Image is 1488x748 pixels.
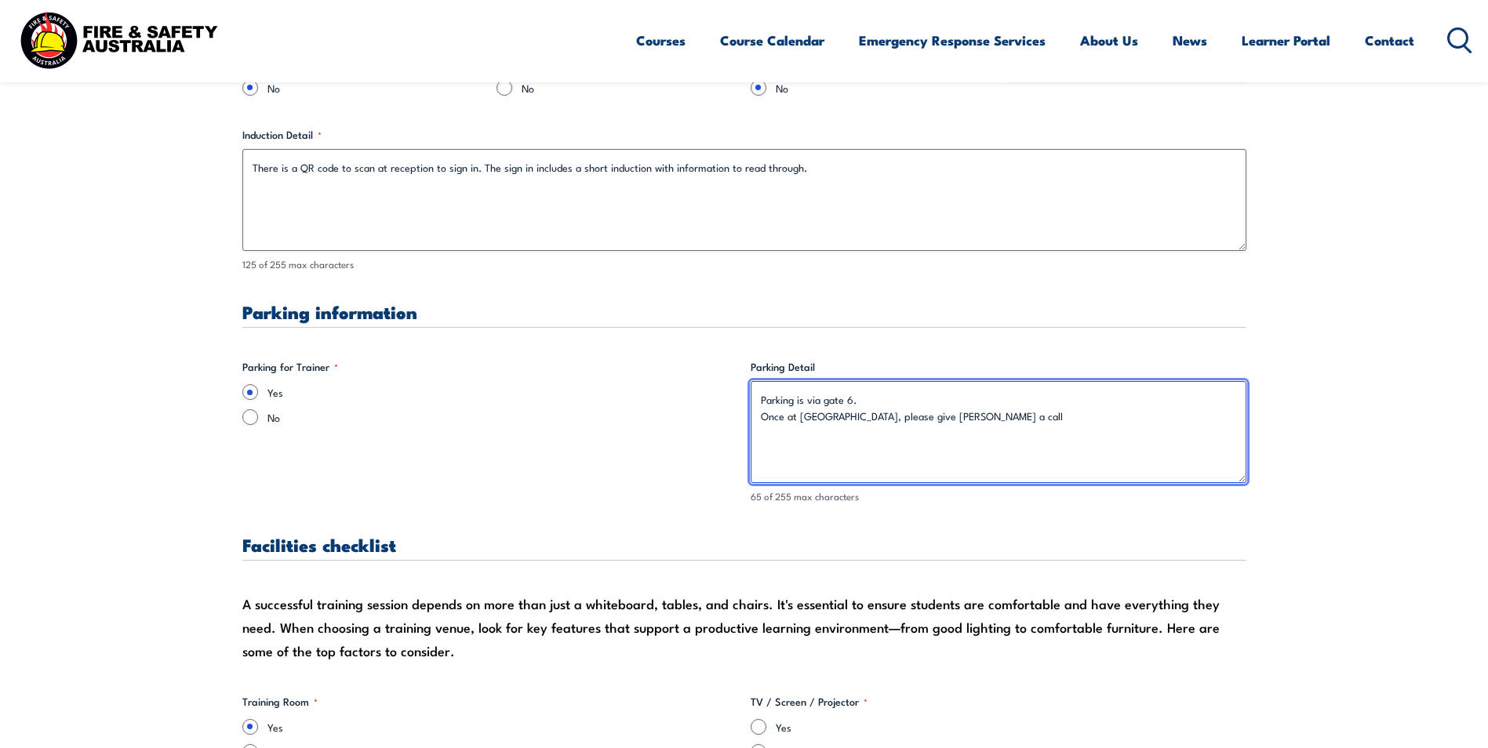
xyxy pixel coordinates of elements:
a: Learner Portal [1242,20,1330,61]
legend: Parking for Trainer [242,359,338,375]
div: 125 of 255 max characters [242,257,1246,272]
a: Course Calendar [720,20,824,61]
a: Contact [1365,20,1414,61]
div: 65 of 255 max characters [751,489,1246,504]
h3: Parking information [242,303,1246,321]
a: Courses [636,20,686,61]
label: Parking Detail [751,359,1246,375]
label: No [776,80,992,96]
a: News [1173,20,1207,61]
div: A successful training session depends on more than just a whiteboard, tables, and chairs. It's es... [242,592,1246,663]
label: Induction Detail [242,127,1246,143]
label: No [267,80,484,96]
a: About Us [1080,20,1138,61]
label: Yes [776,719,1246,735]
h3: Facilities checklist [242,536,1246,554]
a: Emergency Response Services [859,20,1046,61]
label: No [267,409,738,425]
label: Yes [267,384,738,400]
label: Yes [267,719,738,735]
label: No [522,80,738,96]
legend: Training Room [242,694,318,710]
legend: TV / Screen / Projector [751,694,868,710]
